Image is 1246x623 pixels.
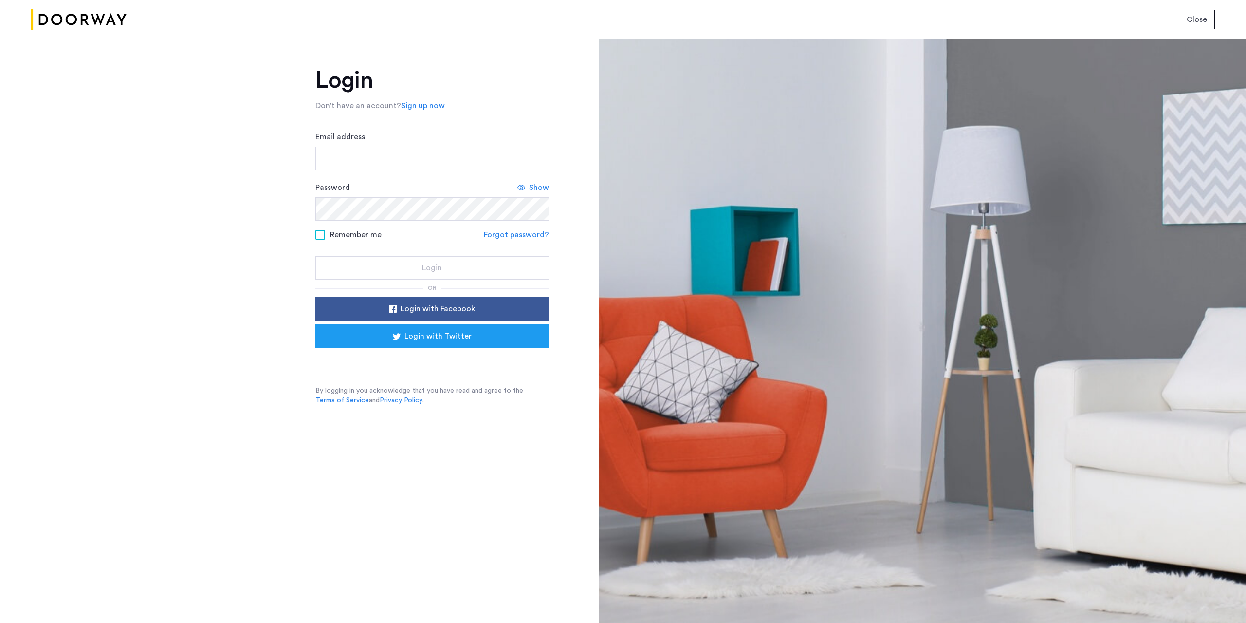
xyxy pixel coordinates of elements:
iframe: Sign in with Google Button [330,351,534,372]
a: Privacy Policy [380,396,422,405]
button: button [315,256,549,280]
label: Password [315,182,350,193]
button: button [315,324,549,348]
button: button [1179,10,1215,29]
span: Remember me [330,229,382,241]
span: Login with Twitter [404,330,472,342]
a: Forgot password? [484,229,549,241]
span: Show [529,182,549,193]
h1: Login [315,69,549,92]
span: Login [422,262,442,274]
span: or [428,285,437,291]
a: Terms of Service [315,396,369,405]
label: Email address [315,131,365,143]
span: Don’t have an account? [315,102,401,110]
img: logo [31,1,127,38]
a: Sign up now [401,100,445,112]
button: button [315,297,549,321]
span: Close [1187,14,1207,25]
span: Login with Facebook [401,303,475,315]
p: By logging in you acknowledge that you have read and agree to the and . [315,386,549,405]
